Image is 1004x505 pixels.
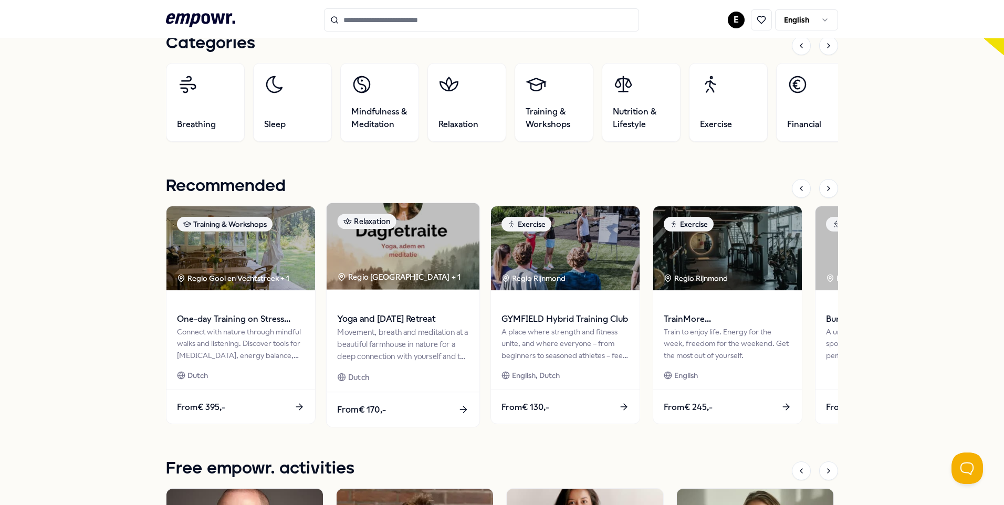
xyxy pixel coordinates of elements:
span: Breathing [177,118,216,131]
span: From € 245,- [664,401,713,414]
span: Dutch [187,370,208,381]
span: Relaxation [438,118,478,131]
span: Financial [787,118,821,131]
div: Train to enjoy life. Energy for the week, freedom for the weekend. Get the most out of yourself. [664,326,791,361]
img: package image [327,203,479,290]
a: Mindfulness & Meditation [340,63,419,142]
a: Training & Workshops [515,63,593,142]
iframe: Help Scout Beacon - Open [951,453,983,484]
div: Exercise [664,217,714,232]
img: package image [653,206,802,290]
div: Relaxation [337,214,396,229]
span: Dutch [348,371,369,383]
span: Training & Workshops [526,106,582,131]
a: package imageRelaxationRegio [GEOGRAPHIC_DATA] + 1Yoga and [DATE] RetreatMovement, breath and med... [326,203,480,428]
span: Yoga and [DATE] Retreat [337,312,468,326]
span: Exercise [700,118,732,131]
a: Exercise [689,63,768,142]
div: A place where strength and fitness unite, and where everyone – from beginners to seasoned athlete... [501,326,629,361]
span: One-day Training on Stress Recovery and Vitality [177,312,305,326]
button: E [728,12,745,28]
h1: Recommended [166,173,286,199]
div: Movement, breath and meditation at a beautiful farmhouse in nature for a deep connection with you... [337,326,468,362]
a: package imageExerciseRegio Rijnmond TrainMore [GEOGRAPHIC_DATA]: Open GymTrain to enjoy life. Ene... [653,206,802,424]
a: Nutrition & Lifestyle [602,63,681,142]
div: A unique coaching program using sports and training to improve performance and overcome burnout. [826,326,954,361]
a: package imageExerciseRegio Rijnmond GYMFIELD Hybrid Training ClubA place where strength and fitne... [490,206,640,424]
span: Sleep [264,118,286,131]
a: Breathing [166,63,245,142]
div: Regio Gooi en Vechtstreek + 1 [177,272,289,284]
div: Connect with nature through mindful walks and listening. Discover tools for [MEDICAL_DATA], energ... [177,326,305,361]
a: package imageTraining & WorkshopsRegio Gooi en Vechtstreek + 1One-day Training on Stress Recovery... [166,206,316,424]
input: Search for products, categories or subcategories [324,8,639,31]
span: Nutrition & Lifestyle [613,106,670,131]
div: Regio Rijnmond [664,272,729,284]
span: From € 170,- [337,403,386,416]
div: Regio [GEOGRAPHIC_DATA] [826,272,937,284]
span: From € 145,- [826,401,874,414]
a: Financial [776,63,855,142]
div: Training & Workshops [177,217,273,232]
span: GYMFIELD Hybrid Training Club [501,312,629,326]
span: From € 130,- [501,401,549,414]
span: English [674,370,698,381]
span: Mindfulness & Meditation [351,106,408,131]
div: Regio Rijnmond [501,272,567,284]
span: TrainMore [GEOGRAPHIC_DATA]: Open Gym [664,312,791,326]
a: package imageExerciseRegio [GEOGRAPHIC_DATA] Burnin Gym: Personal trainingA unique coaching progr... [815,206,965,424]
h1: Categories [166,30,255,57]
img: package image [491,206,640,290]
div: Exercise [501,217,551,232]
a: Sleep [253,63,332,142]
a: Relaxation [427,63,506,142]
div: Regio [GEOGRAPHIC_DATA] + 1 [337,271,461,283]
span: From € 395,- [177,401,225,414]
span: Burnin Gym: Personal training [826,312,954,326]
h1: Free empowr. activities [166,456,354,482]
div: Exercise [826,217,876,232]
img: package image [815,206,964,290]
span: English, Dutch [512,370,560,381]
img: package image [166,206,315,290]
